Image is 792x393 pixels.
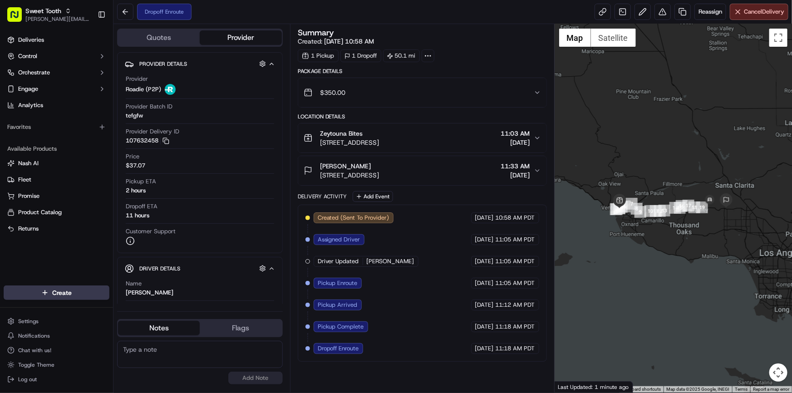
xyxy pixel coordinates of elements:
div: 17 [683,200,694,211]
img: Nash [9,9,27,27]
button: Promise [4,189,109,203]
button: Quotes [118,30,200,45]
span: 11:18 AM PDT [496,344,535,353]
span: Knowledge Base [18,203,69,212]
span: 10:58 AM PDT [496,214,535,222]
button: Provider [200,30,281,45]
span: Provider Details [139,60,187,68]
button: Fleet [4,172,109,187]
span: 11:03 AM [501,129,530,138]
div: 11 hours [126,211,149,220]
span: Provider [126,75,148,83]
button: Notes [118,321,200,335]
span: [PERSON_NAME] [367,257,414,265]
span: Created (Sent To Provider) [318,214,389,222]
div: 18 [689,201,700,213]
div: 10 [644,205,656,217]
a: Analytics [4,98,109,113]
span: Dropoff Enroute [318,344,359,353]
button: CancelDelivery [730,4,788,20]
span: Log out [18,376,37,383]
a: Fleet [7,176,106,184]
button: [PERSON_NAME][STREET_ADDRESS]11:33 AM[DATE] [298,156,546,185]
a: Terms (opens in new tab) [735,387,748,392]
div: 2 [611,203,623,215]
span: Returns [18,225,39,233]
img: 1736555255976-a54dd68f-1ca7-489b-9aae-adbdc363a1c4 [18,166,25,173]
span: 11:18 AM PDT [496,323,535,331]
div: 1 [610,203,622,215]
span: Nash AI [18,159,39,167]
button: Product Catalog [4,205,109,220]
div: [PERSON_NAME] [126,289,173,297]
div: We're available if you need us! [41,96,125,103]
span: Driver Updated [318,257,359,265]
button: Sweet Tooth [25,6,61,15]
span: Regen Pajulas [28,165,66,172]
button: Show street map [559,29,591,47]
button: Toggle fullscreen view [769,29,787,47]
div: 1 Dropoff [340,49,381,62]
span: Name [126,280,142,288]
button: Toggle Theme [4,359,109,371]
div: Package Details [298,68,547,75]
img: Regen Pajulas [9,157,24,171]
div: Past conversations [9,118,61,125]
span: [DATE] [80,141,99,148]
button: See all [141,116,165,127]
span: [DATE] [475,323,494,331]
span: Dropoff ETA [126,202,157,211]
button: Add Event [353,191,393,202]
div: 15 [674,202,686,214]
span: [DATE] [475,279,494,287]
span: Created: [298,37,374,46]
a: Deliveries [4,33,109,47]
button: Reassign [694,4,726,20]
span: Notifications [18,332,50,339]
span: Assigned Driver [318,236,360,244]
span: Customer Support [126,227,176,236]
div: 8 [631,203,643,215]
span: [DATE] [475,257,494,265]
div: 16 [676,200,688,212]
span: [DATE] 10:58 AM [324,37,374,45]
span: Driver Details [139,265,180,272]
a: Report a map error [753,387,789,392]
span: API Documentation [86,203,146,212]
span: Fleet [18,176,31,184]
div: Available Products [4,142,109,156]
span: tefgfw [126,112,143,120]
span: Pickup Complete [318,323,364,331]
div: Delivery Activity [298,193,347,200]
a: Returns [7,225,106,233]
img: 1736555255976-a54dd68f-1ca7-489b-9aae-adbdc363a1c4 [18,141,25,148]
div: Last Updated: 1 minute ago [555,381,633,393]
span: [PERSON_NAME][EMAIL_ADDRESS][DOMAIN_NAME] [25,15,90,23]
span: [DATE] [475,214,494,222]
a: Product Catalog [7,208,106,216]
div: 11 [650,205,662,217]
span: Control [18,52,37,60]
img: Google [557,381,587,393]
button: Nash AI [4,156,109,171]
span: [STREET_ADDRESS] [320,138,379,147]
button: Driver Details [125,261,275,276]
a: Nash AI [7,159,106,167]
span: [DATE] [475,236,494,244]
button: Keyboard shortcuts [622,386,661,393]
span: Create [52,288,72,297]
img: 1753817452368-0c19585d-7be3-40d9-9a41-2dc781b3d1eb [19,87,35,103]
div: 14 [669,202,681,214]
span: • [75,141,79,148]
button: Sweet Tooth[PERSON_NAME][EMAIL_ADDRESS][DOMAIN_NAME] [4,4,94,25]
a: 📗Knowledge Base [5,199,73,216]
span: Product Catalog [18,208,62,216]
button: Notifications [4,329,109,342]
button: Zeytouna Bites[STREET_ADDRESS]11:03 AM[DATE] [298,123,546,152]
button: Engage [4,82,109,96]
span: Analytics [18,101,43,109]
button: Flags [200,321,281,335]
button: Create [4,285,109,300]
img: Bea Lacdao [9,132,24,147]
span: Provider Delivery ID [126,128,179,136]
